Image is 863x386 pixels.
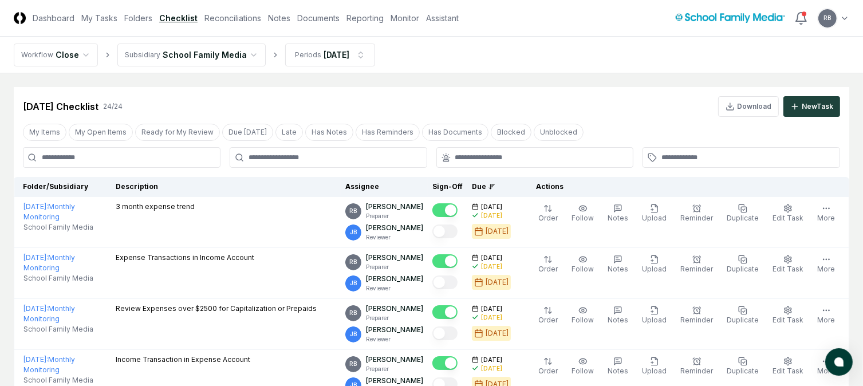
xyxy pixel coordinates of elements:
button: Mark complete [432,356,458,370]
span: JB [350,330,357,338]
button: Notes [605,202,630,226]
span: School Family Media [23,375,93,385]
span: Reminder [680,367,713,375]
p: [PERSON_NAME] [366,253,423,263]
button: Edit Task [770,253,806,277]
button: Duplicate [724,304,761,328]
button: Order [536,253,560,277]
span: Order [538,316,558,324]
th: Assignee [341,177,428,197]
button: Mark complete [432,254,458,268]
button: Blocked [491,124,531,141]
p: [PERSON_NAME] [366,304,423,314]
span: [DATE] : [23,202,48,211]
button: Unblocked [534,124,584,141]
button: Edit Task [770,304,806,328]
a: [DATE]:Monthly Monitoring [23,202,75,221]
span: Edit Task [773,367,803,375]
div: Due [472,182,518,192]
span: Duplicate [727,367,759,375]
span: Reminder [680,316,713,324]
button: Follow [569,355,596,379]
a: Notes [268,12,290,24]
span: Edit Task [773,265,803,273]
button: Duplicate [724,355,761,379]
span: Follow [572,316,594,324]
span: Duplicate [727,214,759,222]
button: More [815,304,837,328]
p: [PERSON_NAME] [366,355,423,365]
a: Checklist [159,12,198,24]
span: School Family Media [23,273,93,283]
p: Preparer [366,263,423,271]
button: My Open Items [69,124,133,141]
span: RB [350,309,357,317]
button: Edit Task [770,202,806,226]
a: My Tasks [81,12,117,24]
button: Edit Task [770,355,806,379]
span: Edit Task [773,214,803,222]
button: Upload [640,202,669,226]
span: Order [538,265,558,273]
button: Mark complete [432,305,458,319]
span: [DATE] [481,254,502,262]
button: Mark complete [432,326,458,340]
p: Reviewer [366,284,423,293]
div: [DATE] Checklist [23,100,98,113]
span: [DATE] [481,203,502,211]
div: [DATE] [486,226,509,237]
span: Edit Task [773,316,803,324]
p: Reviewer [366,233,423,242]
span: Upload [642,367,667,375]
span: [DATE] : [23,355,48,364]
a: [DATE]:Monthly Monitoring [23,355,75,374]
button: Mark complete [432,224,458,238]
p: 3 month expense trend [116,202,195,212]
p: Expense Transactions in Income Account [116,253,255,263]
div: [DATE] [481,262,502,271]
p: Preparer [366,365,423,373]
button: Notes [605,253,630,277]
img: School Family Media logo [675,13,785,23]
a: Monitor [391,12,419,24]
div: Periods [295,50,321,60]
button: Notes [605,304,630,328]
span: JB [350,279,357,287]
p: [PERSON_NAME] [366,223,423,233]
button: Upload [640,355,669,379]
button: Periods[DATE] [285,44,375,66]
a: Documents [297,12,340,24]
div: [DATE] [324,49,349,61]
span: School Family Media [23,222,93,233]
span: Order [538,367,558,375]
span: [DATE] : [23,304,48,313]
p: [PERSON_NAME] [366,202,423,212]
button: Has Notes [305,124,353,141]
button: Reminder [678,355,715,379]
span: Duplicate [727,265,759,273]
p: [PERSON_NAME] [366,325,423,335]
p: Reviewer [366,335,423,344]
span: Notes [608,265,628,273]
a: Reconciliations [204,12,261,24]
button: Follow [569,253,596,277]
button: Upload [640,253,669,277]
button: NewTask [783,96,840,117]
button: Download [718,96,779,117]
div: [DATE] [486,328,509,338]
div: [DATE] [481,364,502,373]
div: Actions [527,182,840,192]
span: Upload [642,265,667,273]
button: Has Documents [422,124,488,141]
a: [DATE]:Monthly Monitoring [23,253,75,272]
a: [DATE]:Monthly Monitoring [23,304,75,323]
p: [PERSON_NAME] [366,376,423,386]
p: Review Expenses over $2500 for Capitalization or Prepaids [116,304,317,314]
button: Mark complete [432,203,458,217]
th: Sign-Off [428,177,467,197]
button: Has Reminders [356,124,420,141]
a: Reporting [346,12,384,24]
button: More [815,355,837,379]
div: New Task [802,101,833,112]
span: School Family Media [23,324,93,334]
